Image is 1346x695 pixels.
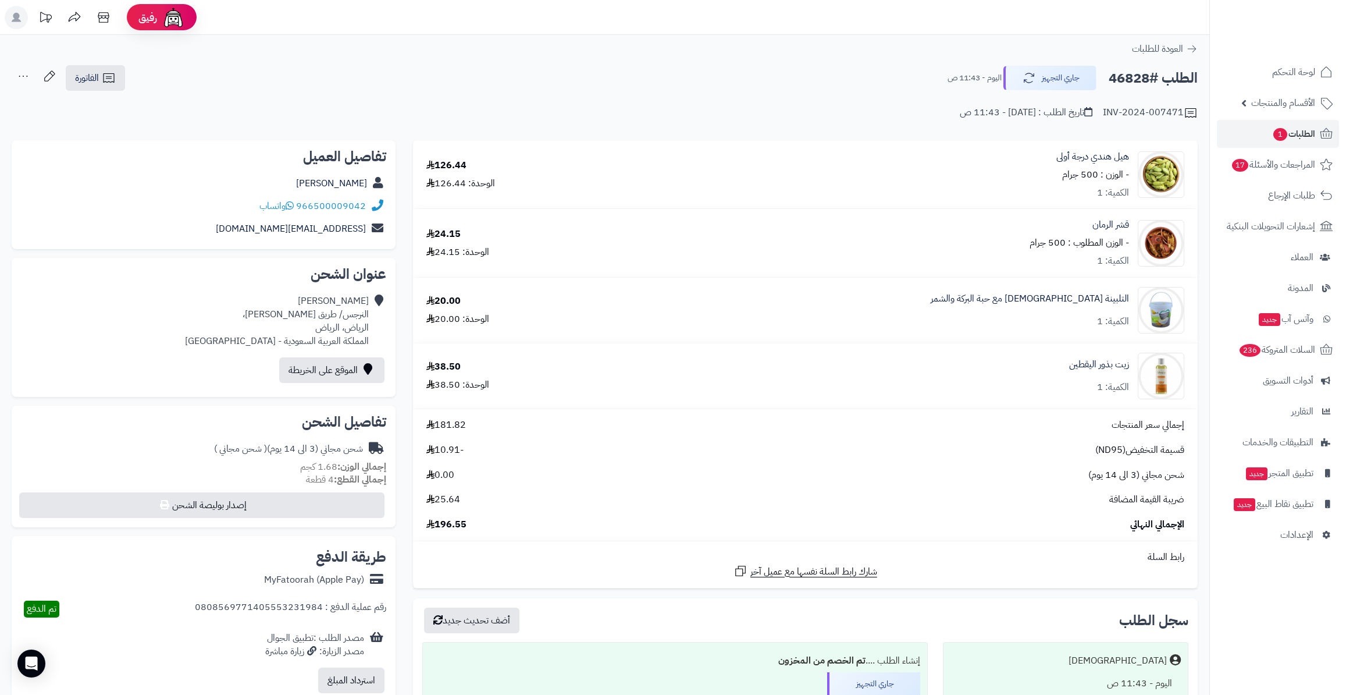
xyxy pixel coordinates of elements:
[426,518,467,531] span: 196.55
[1268,187,1315,204] span: طلبات الإرجاع
[1092,218,1129,232] a: قشر الرمان
[17,650,45,678] div: Open Intercom Messenger
[1251,95,1315,111] span: الأقسام والمنتجات
[1217,120,1339,148] a: الطلبات1
[1069,654,1167,668] div: [DEMOGRAPHIC_DATA]
[1132,42,1183,56] span: العودة للطلبات
[21,415,386,429] h2: تفاصيل الشحن
[1095,444,1184,457] span: قسيمة التخفيض(ND95)
[426,493,460,506] span: 25.64
[1062,168,1129,182] small: - الوزن : 500 جرام
[1132,42,1198,56] a: العودة للطلبات
[1217,367,1339,395] a: أدوات التسويق
[1217,521,1339,549] a: الإعدادات
[1217,428,1339,456] a: التطبيقات والخدمات
[1217,459,1339,487] a: تطبيق المتجرجديد
[1109,493,1184,506] span: ضريبة القيمة المضافة
[21,267,386,281] h2: عنوان الشحن
[334,473,386,487] strong: إجمالي القطع:
[264,573,364,587] div: MyFatoorah (Apple Pay)
[426,378,489,392] div: الوحدة: 38.50
[1119,614,1188,627] h3: سجل الطلب
[931,292,1129,306] a: التلبينة [DEMOGRAPHIC_DATA] مع حبة البركة والشمر
[306,473,386,487] small: 4 قطعة
[1238,342,1315,358] span: السلات المتروكة
[1088,469,1184,482] span: شحن مجاني (3 الى 14 يوم)
[185,295,369,347] div: [PERSON_NAME] النرجس/ طريق [PERSON_NAME]، الرياض، الرياض المملكة العربية السعودية - [GEOGRAPHIC_D...
[19,492,384,518] button: إصدار بوليصة الشحن
[1097,315,1129,328] div: الكمية: 1
[27,602,56,616] span: تم الدفع
[1273,128,1287,141] span: 1
[1288,280,1313,296] span: المدونة
[1130,518,1184,531] span: الإجمالي النهائي
[1291,403,1313,420] span: التقارير
[418,551,1193,564] div: رابط السلة
[1069,358,1129,371] a: زيت بذور اليقطين
[950,672,1181,695] div: اليوم - 11:43 ص
[1272,64,1315,80] span: لوحة التحكم
[1217,305,1339,333] a: وآتس آبجديد
[1097,254,1129,268] div: الكمية: 1
[1280,527,1313,543] span: الإعدادات
[1103,106,1198,120] div: INV-2024-007471
[1112,419,1184,432] span: إجمالي سعر المنتجات
[1217,336,1339,364] a: السلات المتروكة236
[426,313,489,326] div: الوحدة: 20.00
[426,419,466,432] span: 181.82
[426,228,461,241] div: 24.15
[265,645,364,658] div: مصدر الزيارة: زيارة مباشرة
[66,65,125,91] a: الفاتورة
[1217,243,1339,271] a: العملاء
[948,72,1002,84] small: اليوم - 11:43 ص
[21,150,386,164] h2: تفاصيل العميل
[195,601,386,618] div: رقم عملية الدفع : 0808569771405553231984
[1234,498,1255,511] span: جديد
[1097,381,1129,394] div: الكمية: 1
[216,222,366,236] a: [EMAIL_ADDRESS][DOMAIN_NAME]
[426,246,489,259] div: الوحدة: 24.15
[430,650,920,672] div: إنشاء الطلب ....
[1232,159,1248,172] span: 17
[337,460,386,474] strong: إجمالي الوزن:
[1138,220,1184,267] img: 1633635488-Pomegranate%20Peel-90x90.jpg
[296,176,367,190] a: [PERSON_NAME]
[426,469,454,482] span: 0.00
[296,199,366,213] a: 966500009042
[1217,151,1339,179] a: المراجعات والأسئلة17
[1217,398,1339,425] a: التقارير
[279,357,384,383] a: الموقع على الخريطة
[750,565,877,579] span: شارك رابط السلة نفسها مع عميل آخر
[1233,496,1313,512] span: تطبيق نقاط البيع
[75,71,99,85] span: الفاتورة
[1240,344,1260,357] span: 236
[1227,218,1315,235] span: إشعارات التحويلات البنكية
[1003,66,1096,90] button: جاري التجهيز
[424,608,519,633] button: أضف تحديث جديد
[733,564,877,579] a: شارك رابط السلة نفسها مع عميل آخر
[1259,313,1280,326] span: جديد
[1217,182,1339,210] a: طلبات الإرجاع
[1242,434,1313,451] span: التطبيقات والخدمات
[426,159,467,172] div: 126.44
[1263,373,1313,389] span: أدوات التسويق
[1097,186,1129,200] div: الكمية: 1
[426,444,464,457] span: -10.91
[960,106,1092,119] div: تاريخ الطلب : [DATE] - 11:43 ص
[1056,150,1129,164] a: هيل هندي درجة أولى
[214,442,363,456] div: شحن مجاني (3 الى 14 يوم)
[162,6,185,29] img: ai-face.png
[1030,236,1129,250] small: - الوزن المطلوب : 500 جرام
[426,360,461,374] div: 38.50
[1109,66,1198,90] h2: الطلب #46828
[1138,151,1184,198] img: %20%D9%87%D9%8A%D9%84-90x90.jpg
[1217,274,1339,302] a: المدونة
[1138,353,1184,399] img: 1748149037-Pumpkin%20Seed%20Oil%20100ml-90x90.jpg
[259,199,294,213] a: واتساب
[214,442,267,456] span: ( شحن مجاني )
[316,550,386,564] h2: طريقة الدفع
[318,668,384,693] button: استرداد المبلغ
[1138,287,1184,334] img: 1700931864-Talbinah%20with%20Fennel%20Seeds-90x90.jpg
[1291,249,1313,265] span: العملاء
[426,295,461,308] div: 20.00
